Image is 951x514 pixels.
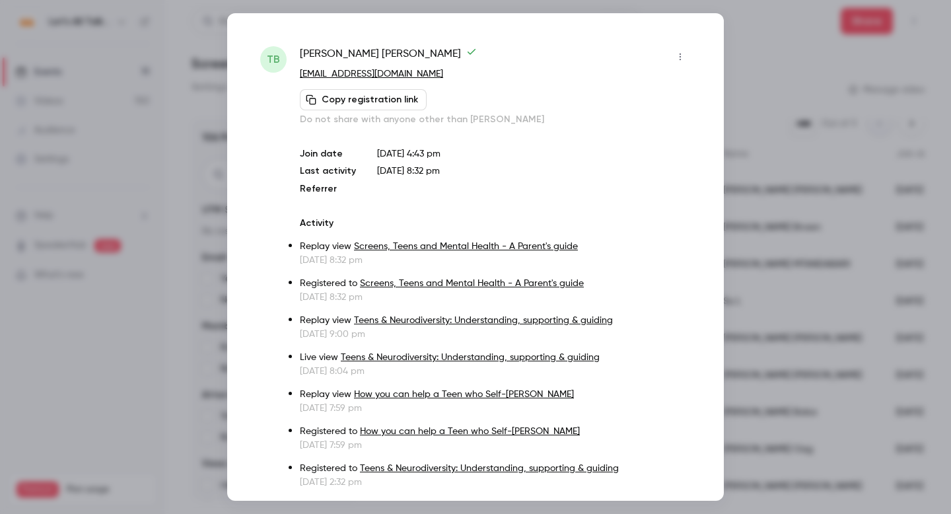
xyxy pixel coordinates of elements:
[300,388,691,402] p: Replay view
[360,427,580,436] a: How you can help a Teen who Self-[PERSON_NAME]
[377,147,691,161] p: [DATE] 4:43 pm
[341,353,600,362] a: Teens & Neurodiversity: Understanding, supporting & guiding
[354,390,574,399] a: How you can help a Teen who Self-[PERSON_NAME]
[300,165,356,178] p: Last activity
[300,499,691,513] p: Live view
[300,291,691,304] p: [DATE] 8:32 pm
[300,147,356,161] p: Join date
[267,52,280,67] span: TB
[300,113,691,126] p: Do not share with anyone other than [PERSON_NAME]
[300,277,691,291] p: Registered to
[300,217,691,230] p: Activity
[300,328,691,341] p: [DATE] 9:00 pm
[300,425,691,439] p: Registered to
[300,314,691,328] p: Replay view
[300,351,691,365] p: Live view
[300,182,356,196] p: Referrer
[300,462,691,476] p: Registered to
[300,365,691,378] p: [DATE] 8:04 pm
[300,69,443,79] a: [EMAIL_ADDRESS][DOMAIN_NAME]
[300,439,691,452] p: [DATE] 7:59 pm
[354,242,578,251] a: Screens, Teens and Mental Health - A Parent's guide
[300,254,691,267] p: [DATE] 8:32 pm
[354,316,613,325] a: Teens & Neurodiversity: Understanding, supporting & guiding
[377,166,440,176] span: [DATE] 8:32 pm
[360,464,619,473] a: Teens & Neurodiversity: Understanding, supporting & guiding
[300,402,691,415] p: [DATE] 7:59 pm
[300,46,477,67] span: [PERSON_NAME] [PERSON_NAME]
[300,89,427,110] button: Copy registration link
[300,240,691,254] p: Replay view
[360,279,584,288] a: Screens, Teens and Mental Health - A Parent's guide
[300,476,691,489] p: [DATE] 2:32 pm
